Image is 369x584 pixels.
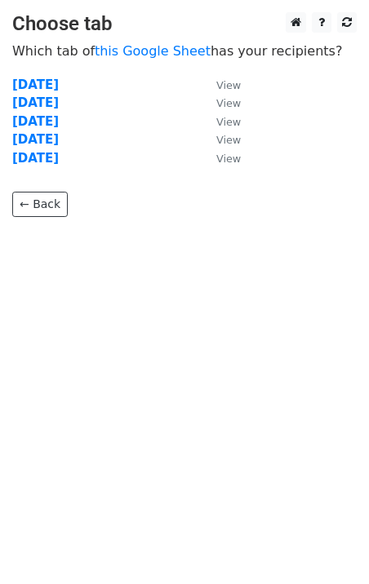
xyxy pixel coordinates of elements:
h3: Choose tab [12,12,357,36]
a: [DATE] [12,151,59,166]
small: View [216,97,241,109]
a: [DATE] [12,114,59,129]
small: View [216,116,241,128]
a: ← Back [12,192,68,217]
small: View [216,79,241,91]
a: [DATE] [12,132,59,147]
a: this Google Sheet [95,43,211,59]
a: View [200,77,241,92]
a: [DATE] [12,95,59,110]
a: View [200,95,241,110]
a: View [200,114,241,129]
p: Which tab of has your recipients? [12,42,357,60]
a: [DATE] [12,77,59,92]
small: View [216,153,241,165]
small: View [216,134,241,146]
a: View [200,151,241,166]
a: View [200,132,241,147]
